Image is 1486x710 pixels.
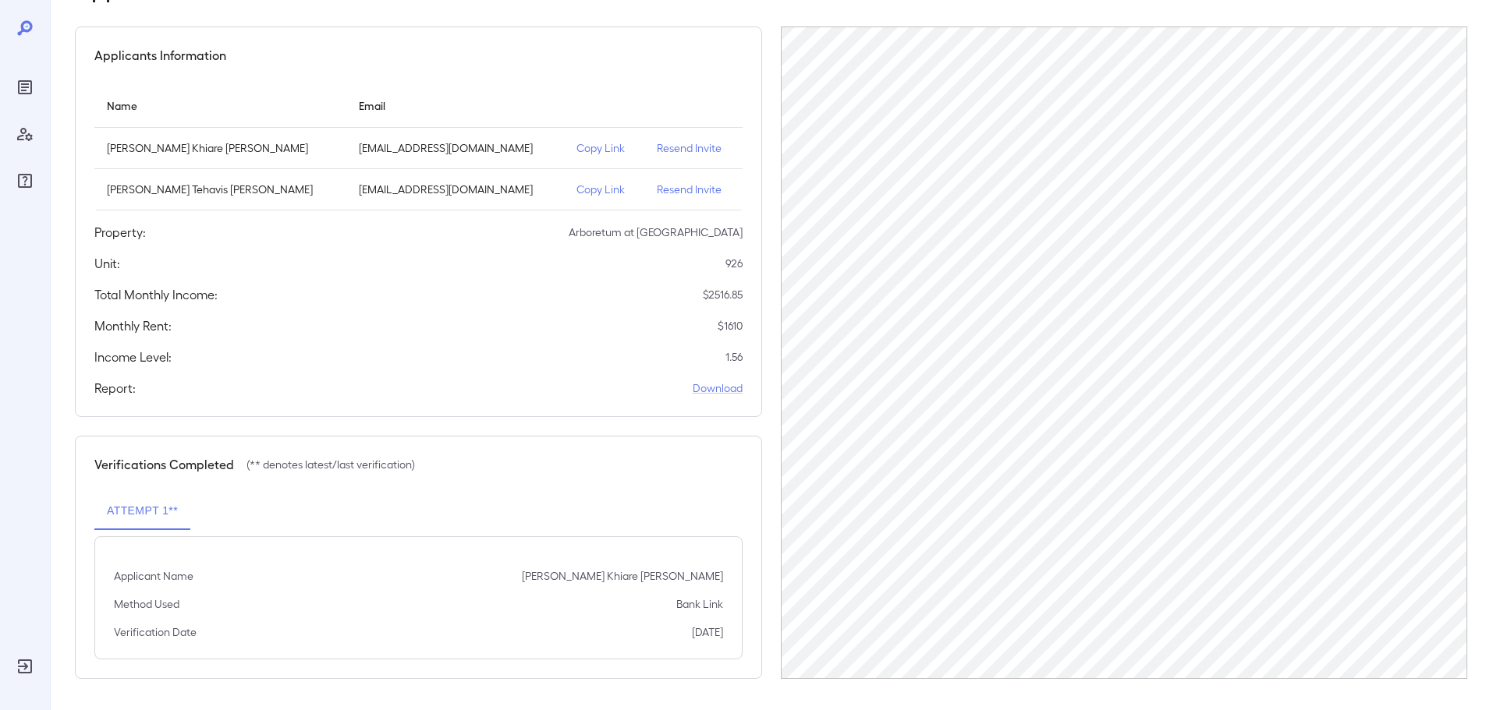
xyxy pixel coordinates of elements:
[114,624,197,640] p: Verification Date
[12,122,37,147] div: Manage Users
[12,168,37,193] div: FAQ
[657,140,730,156] p: Resend Invite
[718,318,743,334] p: $ 1610
[346,83,564,128] th: Email
[246,457,415,472] p: (** denotes latest/last verification)
[693,380,743,396] a: Download
[94,316,172,335] h5: Monthly Rent:
[359,140,551,156] p: [EMAIL_ADDRESS][DOMAIN_NAME]
[94,46,226,65] h5: Applicants Information
[692,624,723,640] p: [DATE]
[725,256,743,271] p: 926
[94,83,743,210] table: simple table
[107,182,334,197] p: [PERSON_NAME] Tehavis [PERSON_NAME]
[657,182,730,197] p: Resend Invite
[359,182,551,197] p: [EMAIL_ADDRESS][DOMAIN_NAME]
[12,654,37,679] div: Log Out
[107,140,334,156] p: [PERSON_NAME] Khiare [PERSON_NAME]
[94,455,234,474] h5: Verifications Completed
[94,83,346,128] th: Name
[94,285,218,304] h5: Total Monthly Income:
[576,182,632,197] p: Copy Link
[94,379,136,397] h5: Report:
[725,349,743,365] p: 1.56
[114,568,193,584] p: Applicant Name
[94,348,172,366] h5: Income Level:
[522,568,723,584] p: [PERSON_NAME] Khiare [PERSON_NAME]
[114,596,179,612] p: Method Used
[94,223,146,242] h5: Property:
[12,75,37,100] div: Reports
[94,493,190,530] button: Attempt 1**
[703,287,743,302] p: $ 2516.85
[94,254,120,273] h5: Unit:
[569,224,743,240] p: Arboretum at [GEOGRAPHIC_DATA]
[576,140,632,156] p: Copy Link
[676,596,723,612] p: Bank Link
